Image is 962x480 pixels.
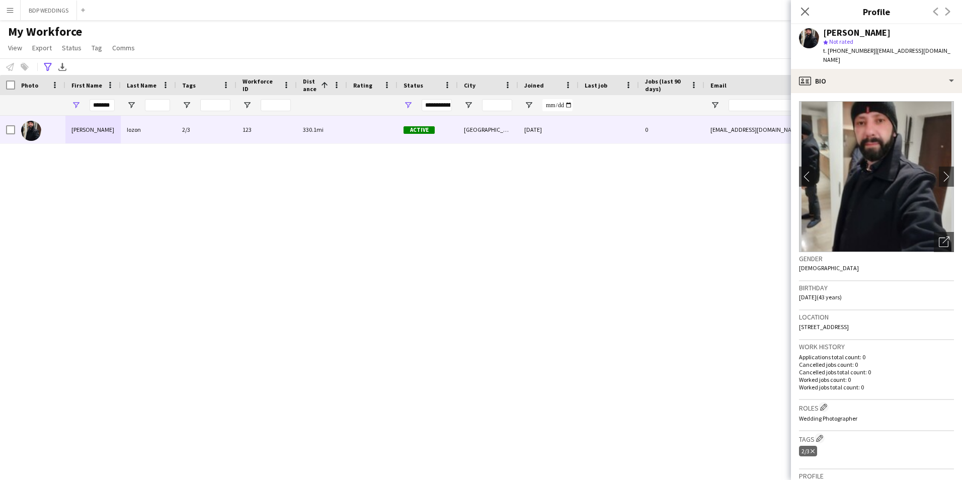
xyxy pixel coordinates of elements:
[58,41,86,54] a: Status
[108,41,139,54] a: Comms
[704,116,906,143] div: [EMAIL_ADDRESS][DOMAIN_NAME]
[645,77,686,93] span: Jobs (last 90 days)
[90,99,115,111] input: First Name Filter Input
[829,38,853,45] span: Not rated
[799,101,954,252] img: Crew avatar or photo
[799,312,954,322] h3: Location
[8,43,22,52] span: View
[21,121,41,141] img: Claudiu Iozon
[4,41,26,54] a: View
[791,5,962,18] h3: Profile
[799,342,954,351] h3: Work history
[121,116,176,143] div: Iozon
[542,99,573,111] input: Joined Filter Input
[88,41,106,54] a: Tag
[65,116,121,143] div: [PERSON_NAME]
[482,99,512,111] input: City Filter Input
[524,82,544,89] span: Joined
[353,82,372,89] span: Rating
[799,361,954,368] p: Cancelled jobs count: 0
[404,101,413,110] button: Open Filter Menu
[32,43,52,52] span: Export
[799,402,954,413] h3: Roles
[639,116,704,143] div: 0
[236,116,297,143] div: 123
[176,116,236,143] div: 2/3
[404,82,423,89] span: Status
[799,383,954,391] p: Worked jobs total count: 0
[799,323,849,331] span: [STREET_ADDRESS]
[261,99,291,111] input: Workforce ID Filter Input
[71,82,102,89] span: First Name
[92,43,102,52] span: Tag
[799,368,954,376] p: Cancelled jobs total count: 0
[799,264,859,272] span: [DEMOGRAPHIC_DATA]
[21,1,77,20] button: BDP WEDDINGS
[934,232,954,252] div: Open photos pop-in
[799,376,954,383] p: Worked jobs count: 0
[823,47,875,54] span: t. [PHONE_NUMBER]
[28,41,56,54] a: Export
[42,61,54,73] app-action-btn: Advanced filters
[303,126,324,133] span: 330.1mi
[799,254,954,263] h3: Gender
[710,82,727,89] span: Email
[791,69,962,93] div: Bio
[458,116,518,143] div: [GEOGRAPHIC_DATA]
[799,283,954,292] h3: Birthday
[243,101,252,110] button: Open Filter Menu
[729,99,900,111] input: Email Filter Input
[303,77,317,93] span: Distance
[71,101,81,110] button: Open Filter Menu
[145,99,170,111] input: Last Name Filter Input
[710,101,719,110] button: Open Filter Menu
[62,43,82,52] span: Status
[127,101,136,110] button: Open Filter Menu
[8,24,82,39] span: My Workforce
[21,82,38,89] span: Photo
[799,446,817,456] div: 2/3
[182,82,196,89] span: Tags
[464,82,475,89] span: City
[799,415,857,422] span: Wedding Photographer
[524,101,533,110] button: Open Filter Menu
[799,293,842,301] span: [DATE] (43 years)
[799,353,954,361] p: Applications total count: 0
[404,126,435,134] span: Active
[56,61,68,73] app-action-btn: Export XLSX
[799,433,954,444] h3: Tags
[182,101,191,110] button: Open Filter Menu
[200,99,230,111] input: Tags Filter Input
[112,43,135,52] span: Comms
[243,77,279,93] span: Workforce ID
[464,101,473,110] button: Open Filter Menu
[823,28,891,37] div: [PERSON_NAME]
[518,116,579,143] div: [DATE]
[585,82,607,89] span: Last job
[127,82,156,89] span: Last Name
[823,47,950,63] span: | [EMAIL_ADDRESS][DOMAIN_NAME]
